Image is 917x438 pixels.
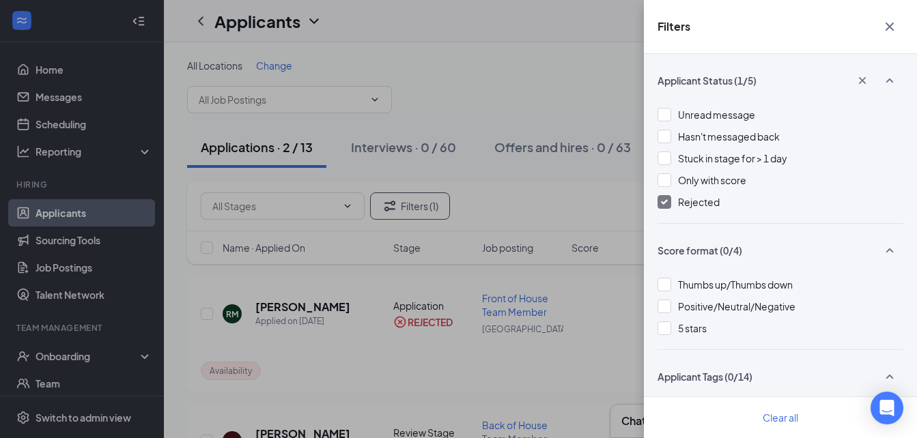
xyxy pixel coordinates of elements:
button: SmallChevronUp [876,237,903,263]
span: Hasn't messaged back [678,130,780,143]
button: Clear all [746,404,815,431]
button: SmallChevronUp [876,364,903,390]
span: Applicant Tags (0/14) [658,370,752,383]
span: Only with score [678,174,746,186]
button: Cross [849,69,876,92]
span: Stuck in stage for > 1 day [678,152,787,164]
svg: SmallChevronUp [881,368,898,385]
button: SmallChevronUp [876,68,903,93]
span: Positive/Neutral/Negative [678,300,795,312]
span: Applicant Status (1/5) [658,74,757,87]
span: Score format (0/4) [658,244,742,257]
svg: SmallChevronUp [881,242,898,259]
span: 5 stars [678,322,707,334]
div: Open Intercom Messenger [871,392,903,424]
button: Cross [876,14,903,40]
h5: Filters [658,19,690,34]
svg: Cross [881,18,898,35]
span: Unread message [678,108,755,121]
svg: Cross [856,74,869,87]
svg: SmallChevronUp [881,72,898,89]
span: Thumbs up/Thumbs down [678,278,793,291]
span: Rejected [678,196,720,208]
img: checkbox [661,199,668,205]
